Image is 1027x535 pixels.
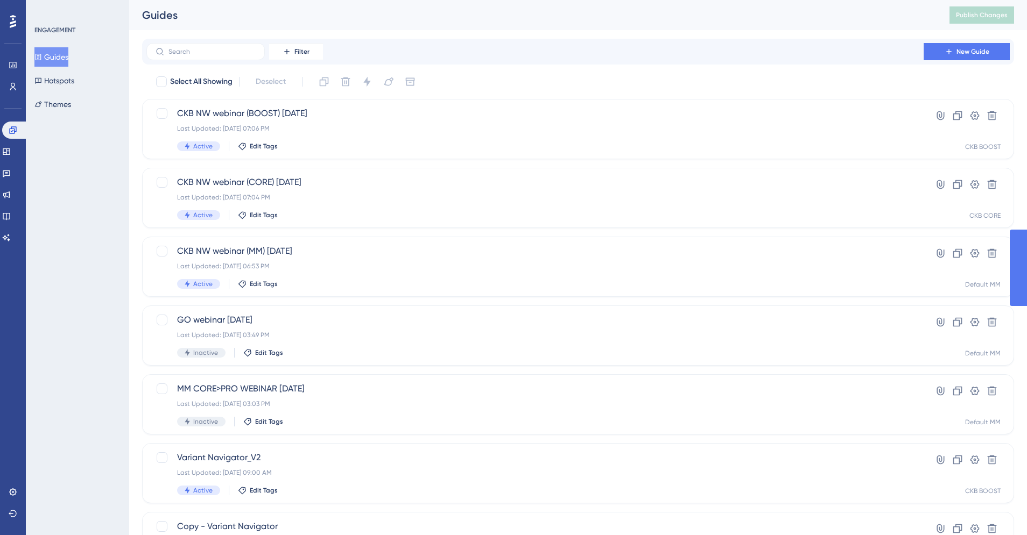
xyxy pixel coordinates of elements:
[956,11,1008,19] span: Publish Changes
[255,348,283,357] span: Edit Tags
[246,72,296,91] button: Deselect
[956,47,989,56] span: New Guide
[177,382,893,395] span: MM CORE>PRO WEBINAR [DATE]
[949,6,1014,24] button: Publish Changes
[965,349,1001,358] div: Default MM
[177,468,893,477] div: Last Updated: [DATE] 09:00 AM
[34,95,71,114] button: Themes
[238,211,278,219] button: Edit Tags
[168,48,256,55] input: Search
[177,313,893,326] span: GO webinar [DATE]
[34,26,75,34] div: ENGAGEMENT
[177,245,893,258] span: CKB NW webinar (MM) [DATE]
[193,280,213,288] span: Active
[294,47,309,56] span: Filter
[969,211,1001,220] div: CKB CORE
[965,142,1001,151] div: CKB BOOST
[965,418,1001,426] div: Default MM
[177,331,893,339] div: Last Updated: [DATE] 03:49 PM
[193,211,213,219] span: Active
[193,142,213,151] span: Active
[177,400,893,408] div: Last Updated: [DATE] 03:03 PM
[193,348,218,357] span: Inactive
[193,417,218,426] span: Inactive
[924,43,1010,60] button: New Guide
[250,142,278,151] span: Edit Tags
[243,348,283,357] button: Edit Tags
[177,262,893,270] div: Last Updated: [DATE] 06:53 PM
[243,417,283,426] button: Edit Tags
[256,75,286,88] span: Deselect
[34,71,74,90] button: Hotspots
[965,487,1001,495] div: CKB BOOST
[269,43,323,60] button: Filter
[177,193,893,202] div: Last Updated: [DATE] 07:04 PM
[177,107,893,120] span: CKB NW webinar (BOOST) [DATE]
[170,75,233,88] span: Select All Showing
[982,493,1014,525] iframe: UserGuiding AI Assistant Launcher
[34,47,68,67] button: Guides
[193,486,213,495] span: Active
[238,280,278,288] button: Edit Tags
[177,124,893,133] div: Last Updated: [DATE] 07:06 PM
[238,142,278,151] button: Edit Tags
[177,451,893,464] span: Variant Navigator_V2
[177,176,893,189] span: CKB NW webinar (CORE) [DATE]
[177,520,893,533] span: Copy - Variant Navigator
[250,211,278,219] span: Edit Tags
[965,280,1001,289] div: Default MM
[238,486,278,495] button: Edit Tags
[250,486,278,495] span: Edit Tags
[255,417,283,426] span: Edit Tags
[142,8,923,23] div: Guides
[250,280,278,288] span: Edit Tags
